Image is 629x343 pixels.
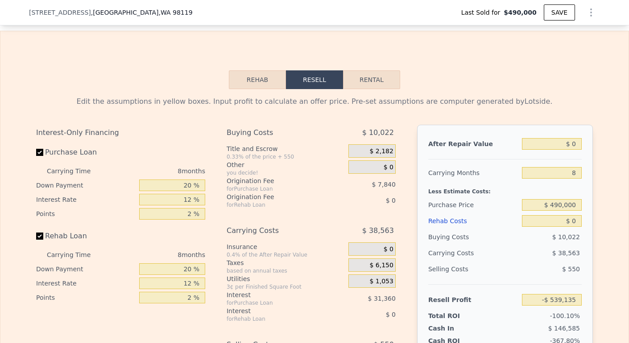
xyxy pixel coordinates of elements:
[362,223,394,239] span: $ 38,563
[36,262,136,276] div: Down Payment
[582,4,600,21] button: Show Options
[227,283,345,290] div: 3¢ per Finished Square Foot
[428,261,518,277] div: Selling Costs
[158,9,192,16] span: , WA 98119
[229,70,286,89] button: Rehab
[227,223,326,239] div: Carrying Costs
[227,290,326,299] div: Interest
[29,8,91,17] span: [STREET_ADDRESS]
[36,276,136,290] div: Interest Rate
[227,169,345,176] div: you decide!
[108,248,205,262] div: 8 months
[384,245,393,253] span: $ 0
[36,233,43,240] input: Rehab Loan
[428,165,518,181] div: Carrying Months
[36,144,136,160] label: Purchase Loan
[552,233,580,241] span: $ 10,022
[461,8,504,17] span: Last Sold for
[428,136,518,152] div: After Repair Value
[227,242,345,251] div: Insurance
[227,251,345,258] div: 0.4% of the After Repair Value
[552,249,580,257] span: $ 38,563
[227,267,345,274] div: based on annual taxes
[550,312,580,319] span: -100.10%
[108,164,205,178] div: 8 months
[36,192,136,207] div: Interest Rate
[372,181,395,188] span: $ 7,840
[504,8,537,17] span: $490,000
[286,70,343,89] button: Resell
[428,292,518,308] div: Resell Profit
[227,153,345,160] div: 0.33% of the price + 550
[386,311,396,318] span: $ 0
[343,70,400,89] button: Rental
[386,197,396,204] span: $ 0
[36,228,136,244] label: Rehab Loan
[369,147,393,155] span: $ 2,182
[428,213,518,229] div: Rehab Costs
[369,278,393,286] span: $ 1,053
[428,311,484,320] div: Total ROI
[47,248,105,262] div: Carrying Time
[227,315,326,323] div: for Rehab Loan
[548,325,580,332] span: $ 146,585
[362,125,394,141] span: $ 10,022
[384,163,393,171] span: $ 0
[368,295,396,302] span: $ 31,360
[91,8,193,17] span: , [GEOGRAPHIC_DATA]
[227,299,326,306] div: for Purchase Loan
[227,192,326,201] div: Origination Fee
[36,207,136,221] div: Points
[369,261,393,269] span: $ 6,150
[428,324,484,333] div: Cash In
[227,160,345,169] div: Other
[36,178,136,192] div: Down Payment
[227,185,326,192] div: for Purchase Loan
[36,125,205,141] div: Interest-Only Financing
[36,149,43,156] input: Purchase Loan
[227,274,345,283] div: Utilities
[36,96,593,107] div: Edit the assumptions in yellow boxes. Input profit to calculate an offer price. Pre-set assumptio...
[227,144,345,153] div: Title and Escrow
[428,229,518,245] div: Buying Costs
[428,245,484,261] div: Carrying Costs
[428,197,518,213] div: Purchase Price
[227,306,326,315] div: Interest
[47,164,105,178] div: Carrying Time
[227,125,326,141] div: Buying Costs
[562,265,580,273] span: $ 550
[227,201,326,208] div: for Rehab Loan
[428,181,582,197] div: Less Estimate Costs:
[36,290,136,305] div: Points
[227,176,326,185] div: Origination Fee
[227,258,345,267] div: Taxes
[544,4,575,20] button: SAVE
